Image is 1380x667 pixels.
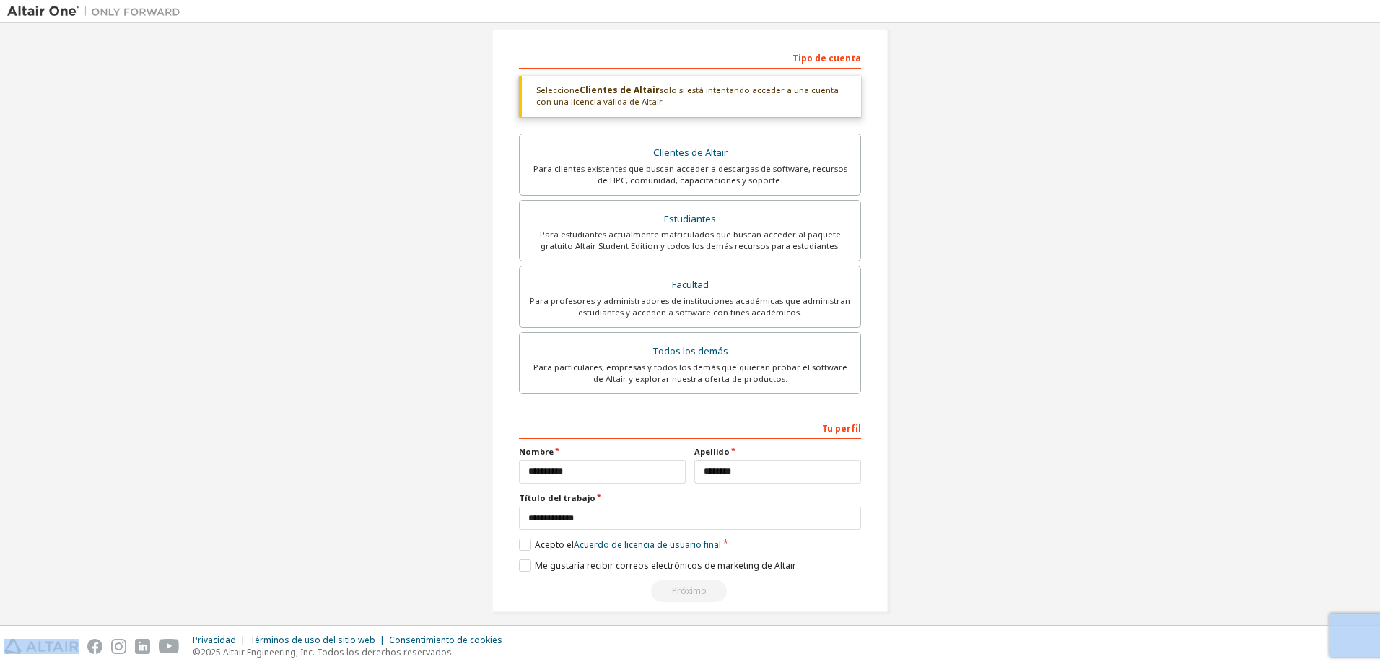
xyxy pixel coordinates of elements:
[528,209,852,230] div: Estudiantes
[694,446,861,458] label: Apellido
[580,84,660,96] b: Clientes de Altair
[519,539,721,551] label: Acepto el
[528,143,852,163] div: Clientes de Altair
[87,639,102,654] img: facebook.svg
[250,635,389,646] div: Términos de uso del sitio web
[519,45,861,69] div: Tipo de cuenta
[135,639,150,654] img: linkedin.svg
[159,639,180,654] img: youtube.svg
[528,275,852,295] div: Facultad
[574,539,721,551] a: Acuerdo de licencia de usuario final
[528,341,852,362] div: Todos los demás
[519,580,861,602] div: Provide a valid email to continue
[193,646,511,658] p: ©
[193,635,250,646] div: Privacidad
[519,76,861,117] div: Seleccione solo si está intentando acceder a una cuenta con una licencia válida de Altair.
[201,646,454,658] font: 2025 Altair Engineering, Inc. Todos los derechos reservados.
[389,635,511,646] div: Consentimiento de cookies
[519,559,796,572] label: Me gustaría recibir correos electrónicos de marketing de Altair
[519,492,861,504] label: Título del trabajo
[519,416,861,439] div: Tu perfil
[528,295,852,318] div: Para profesores y administradores de instituciones académicas que administran estudiantes y acced...
[528,362,852,385] div: Para particulares, empresas y todos los demás que quieran probar el software de Altair y explorar...
[528,229,852,252] div: Para estudiantes actualmente matriculados que buscan acceder al paquete gratuito Altair Student E...
[519,446,686,458] label: Nombre
[4,639,79,654] img: altair_logo.svg
[111,639,126,654] img: instagram.svg
[528,163,852,186] div: Para clientes existentes que buscan acceder a descargas de software, recursos de HPC, comunidad, ...
[7,4,188,19] img: Altair Uno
